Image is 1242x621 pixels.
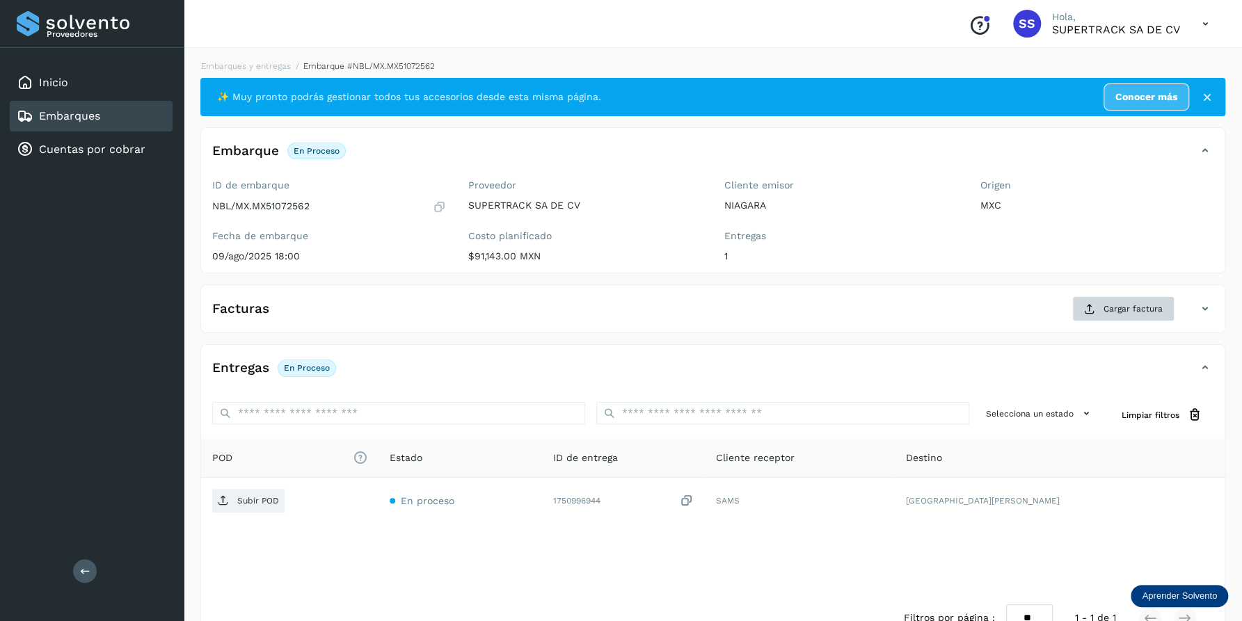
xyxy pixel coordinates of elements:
span: POD [212,451,367,465]
p: En proceso [294,146,340,156]
label: Entregas [724,230,958,242]
div: EntregasEn proceso [201,356,1225,391]
div: Aprender Solvento [1131,585,1228,607]
div: EmbarqueEn proceso [201,139,1225,174]
a: Conocer más [1104,83,1189,111]
div: 1750996944 [553,494,694,508]
p: MXC [980,200,1213,211]
span: Embarque #NBL/MX.MX51072562 [303,61,435,71]
button: Selecciona un estado [980,402,1099,425]
span: En proceso [401,495,454,506]
p: SUPERTRACK SA DE CV [468,200,702,211]
label: Origen [980,179,1213,191]
label: Proveedor [468,179,702,191]
label: ID de embarque [212,179,446,191]
span: Destino [905,451,941,465]
div: Cuentas por cobrar [10,134,173,165]
span: Cliente receptor [716,451,795,465]
p: Hola, [1052,11,1180,23]
button: Subir POD [212,489,285,513]
p: 09/ago/2025 18:00 [212,250,446,262]
a: Embarques y entregas [201,61,291,71]
div: FacturasCargar factura [201,296,1225,332]
button: Cargar factura [1072,296,1175,321]
p: NBL/MX.MX51072562 [212,200,310,212]
p: $91,143.00 MXN [468,250,702,262]
p: En proceso [284,363,330,373]
a: Cuentas por cobrar [39,143,145,156]
label: Costo planificado [468,230,702,242]
label: Fecha de embarque [212,230,446,242]
span: Limpiar filtros [1122,409,1179,421]
a: Embarques [39,109,100,122]
span: ✨ Muy pronto podrás gestionar todos tus accesorios desde esta misma página. [217,90,601,104]
p: Proveedores [47,29,167,39]
h4: Entregas [212,360,269,376]
h4: Embarque [212,143,279,159]
p: SUPERTRACK SA DE CV [1052,23,1180,36]
p: NIAGARA [724,200,958,211]
td: [GEOGRAPHIC_DATA][PERSON_NAME] [894,478,1225,524]
span: ID de entrega [553,451,618,465]
a: Inicio [39,76,68,89]
label: Cliente emisor [724,179,958,191]
p: Subir POD [237,496,279,506]
span: Cargar factura [1104,303,1163,315]
td: SAMS [705,478,894,524]
nav: breadcrumb [200,60,1225,72]
span: Estado [390,451,422,465]
button: Limpiar filtros [1110,402,1213,428]
p: 1 [724,250,958,262]
h4: Facturas [212,301,269,317]
div: Embarques [10,101,173,131]
div: Inicio [10,67,173,98]
p: Aprender Solvento [1142,590,1217,602]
